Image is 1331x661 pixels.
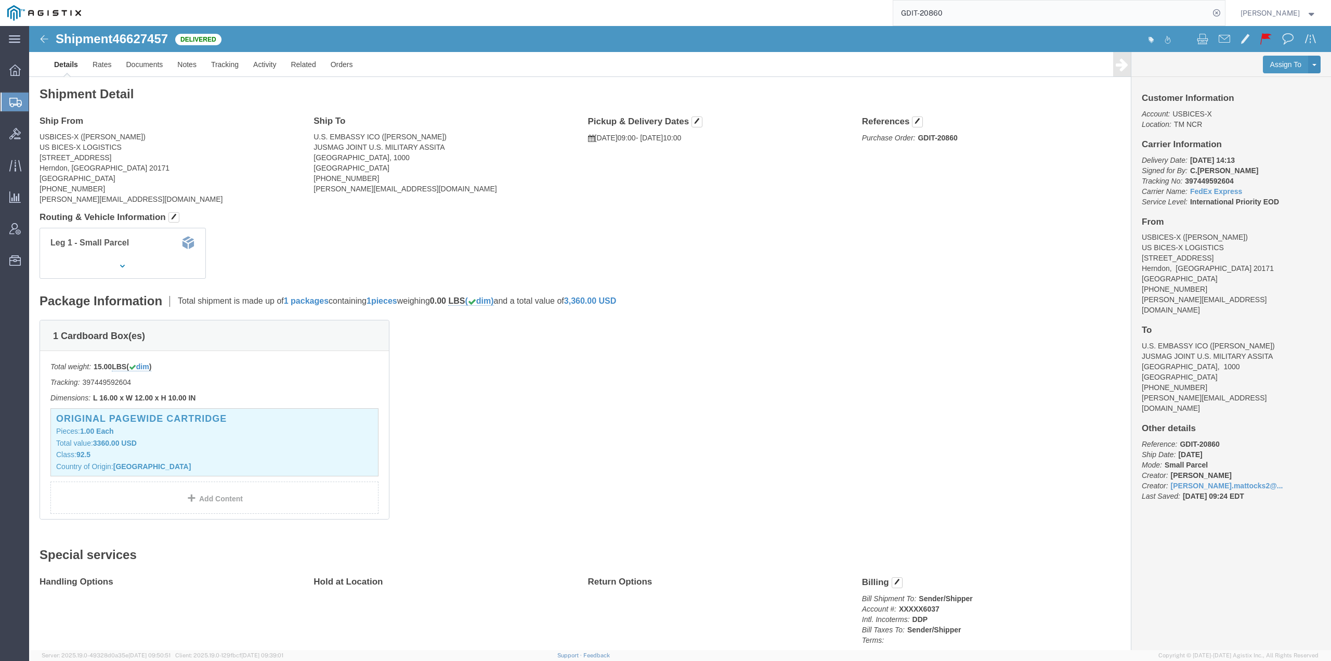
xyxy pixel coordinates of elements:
span: Andrew Wacyra [1241,7,1300,19]
iframe: FS Legacy Container [29,26,1331,650]
span: Copyright © [DATE]-[DATE] Agistix Inc., All Rights Reserved [1158,651,1319,660]
button: [PERSON_NAME] [1240,7,1317,19]
span: [DATE] 09:39:01 [241,652,283,658]
input: Search for shipment number, reference number [893,1,1209,25]
span: Client: 2025.19.0-129fbcf [175,652,283,658]
a: Feedback [583,652,610,658]
span: [DATE] 09:50:51 [128,652,171,658]
img: logo [7,5,81,21]
a: Support [557,652,583,658]
span: Server: 2025.19.0-49328d0a35e [42,652,171,658]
